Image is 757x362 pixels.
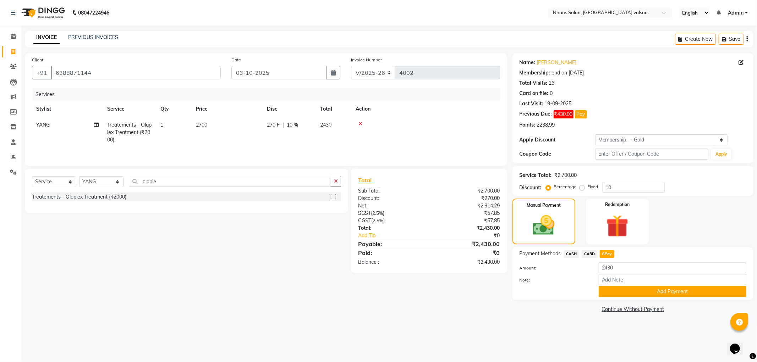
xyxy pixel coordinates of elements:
[372,210,383,216] span: 2.5%
[575,110,587,118] button: Pay
[358,217,371,224] span: CGST
[514,277,593,283] label: Note:
[520,90,549,97] div: Card on file:
[192,101,263,117] th: Price
[18,3,67,23] img: logo
[429,240,505,248] div: ₹2,430.00
[554,110,574,118] span: ₹430.00
[728,9,744,17] span: Admin
[429,187,505,195] div: ₹2,700.00
[514,306,752,313] a: Continue Without Payment
[526,213,561,238] img: _cash.svg
[353,258,429,266] div: Balance :
[605,201,630,208] label: Redemption
[675,34,716,45] button: Create New
[549,79,555,87] div: 26
[196,122,207,128] span: 2700
[520,100,543,107] div: Last Visit:
[129,176,331,187] input: Search or Scan
[599,274,746,285] input: Add Note
[287,121,298,129] span: 10 %
[442,232,505,239] div: ₹0
[520,121,536,129] div: Points:
[727,334,750,355] iframe: chat widget
[520,150,595,158] div: Coupon Code
[51,66,221,79] input: Search by Name/Mobile/Email/Code
[68,34,118,40] a: PREVIOUS INVOICES
[429,202,505,210] div: ₹2,314.29
[520,69,550,77] div: Membership:
[520,110,552,118] div: Previous Due:
[429,217,505,224] div: ₹57.85
[527,202,561,208] label: Manual Payment
[160,122,163,128] span: 1
[711,149,731,160] button: Apply
[36,122,50,128] span: YANG
[263,101,316,117] th: Disc
[353,187,429,195] div: Sub Total:
[429,210,505,217] div: ₹57.85
[351,101,500,117] th: Action
[103,101,156,117] th: Service
[353,240,429,248] div: Payable:
[358,210,371,216] span: SGST
[429,249,505,257] div: ₹0
[600,250,614,258] span: GPay
[32,66,52,79] button: +91
[520,184,542,191] div: Discount:
[353,210,429,217] div: ( )
[554,184,577,190] label: Percentage
[32,57,43,63] label: Client
[267,121,280,129] span: 270 F
[588,184,598,190] label: Fixed
[564,250,579,258] span: CASH
[429,224,505,232] div: ₹2,430.00
[316,101,351,117] th: Total
[32,101,103,117] th: Stylist
[537,121,555,129] div: 2238.99
[595,149,709,160] input: Enter Offer / Coupon Code
[353,249,429,257] div: Paid:
[107,122,152,143] span: Treatements - Olaplex Treatment (₹2000)
[599,286,746,297] button: Add Payment
[599,262,746,273] input: Amount
[320,122,331,128] span: 2430
[537,59,577,66] a: [PERSON_NAME]
[719,34,744,45] button: Save
[550,90,553,97] div: 0
[552,69,584,77] div: end on [DATE]
[353,217,429,224] div: ( )
[358,177,374,184] span: Total
[373,218,383,223] span: 2.5%
[582,250,597,258] span: CARD
[353,195,429,202] div: Discount:
[353,224,429,232] div: Total:
[353,232,442,239] a: Add Tip
[429,258,505,266] div: ₹2,430.00
[351,57,382,63] label: Invoice Number
[353,202,429,210] div: Net:
[555,172,577,179] div: ₹2,700.00
[599,212,636,240] img: _gift.svg
[78,3,109,23] b: 08047224946
[33,31,60,44] a: INVOICE
[520,136,595,144] div: Apply Discount
[33,88,505,101] div: Services
[520,59,536,66] div: Name:
[520,172,552,179] div: Service Total:
[156,101,192,117] th: Qty
[282,121,284,129] span: |
[231,57,241,63] label: Date
[429,195,505,202] div: ₹270.00
[545,100,572,107] div: 19-09-2025
[514,265,593,271] label: Amount:
[32,193,126,201] div: Treatements - Olaplex Treatment (₹2000)
[520,250,561,257] span: Payment Methods
[520,79,548,87] div: Total Visits:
